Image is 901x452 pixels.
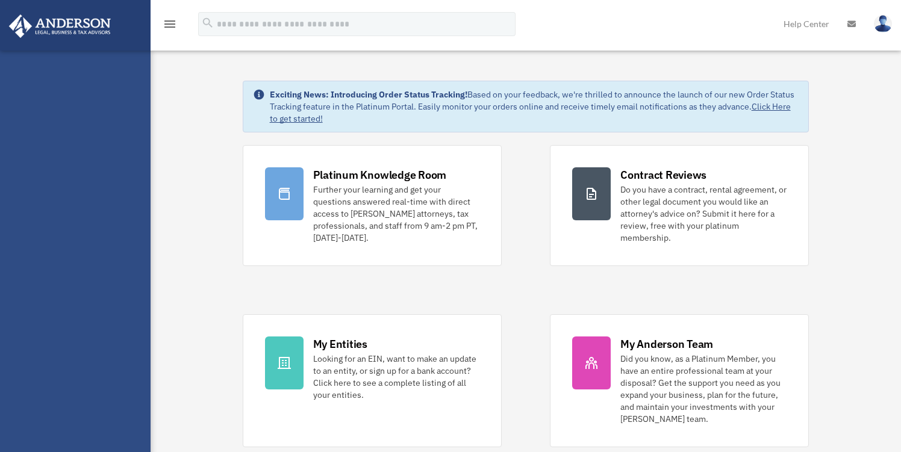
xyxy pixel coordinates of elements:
div: Do you have a contract, rental agreement, or other legal document you would like an attorney's ad... [620,184,787,244]
a: Click Here to get started! [270,101,791,124]
div: Based on your feedback, we're thrilled to announce the launch of our new Order Status Tracking fe... [270,88,799,125]
div: Platinum Knowledge Room [313,167,447,182]
div: Looking for an EIN, want to make an update to an entity, or sign up for a bank account? Click her... [313,353,479,401]
div: My Entities [313,336,367,351]
div: Contract Reviews [620,167,706,182]
a: Contract Reviews Do you have a contract, rental agreement, or other legal document you would like... [550,145,809,266]
img: Anderson Advisors Platinum Portal [5,14,114,38]
div: Did you know, as a Platinum Member, you have an entire professional team at your disposal? Get th... [620,353,787,425]
a: My Entities Looking for an EIN, want to make an update to an entity, or sign up for a bank accoun... [243,314,502,447]
a: Platinum Knowledge Room Further your learning and get your questions answered real-time with dire... [243,145,502,266]
i: menu [163,17,177,31]
a: menu [163,21,177,31]
img: User Pic [874,15,892,33]
a: My Anderson Team Did you know, as a Platinum Member, you have an entire professional team at your... [550,314,809,447]
div: Further your learning and get your questions answered real-time with direct access to [PERSON_NAM... [313,184,479,244]
i: search [201,16,214,29]
strong: Exciting News: Introducing Order Status Tracking! [270,89,467,100]
div: My Anderson Team [620,336,713,351]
